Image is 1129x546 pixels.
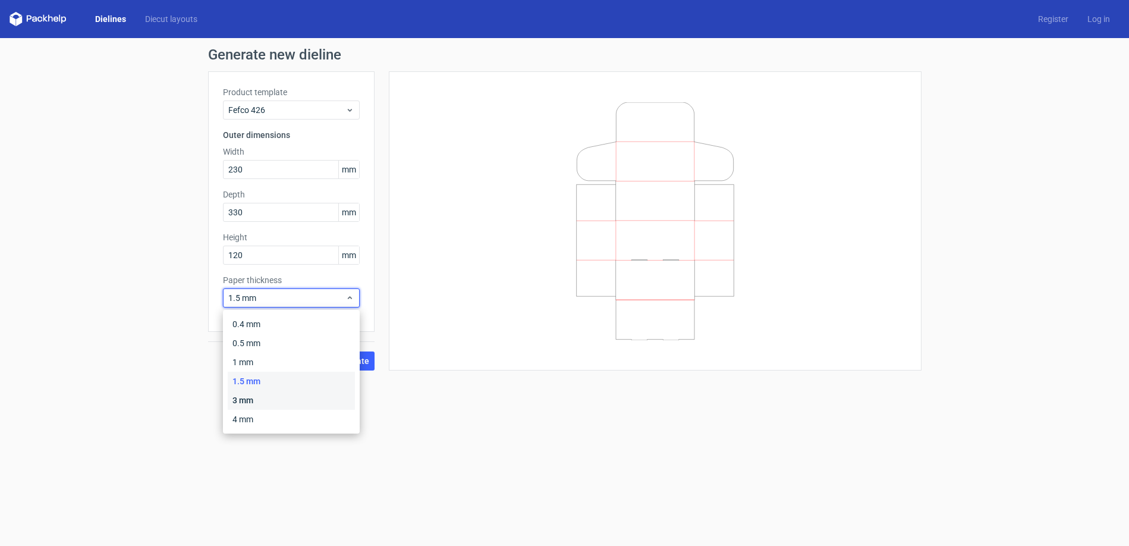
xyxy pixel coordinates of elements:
[223,231,360,243] label: Height
[136,13,207,25] a: Diecut layouts
[228,315,355,334] div: 0.4 mm
[223,129,360,141] h3: Outer dimensions
[228,372,355,391] div: 1.5 mm
[228,292,345,304] span: 1.5 mm
[223,274,360,286] label: Paper thickness
[86,13,136,25] a: Dielines
[338,246,359,264] span: mm
[338,161,359,178] span: mm
[208,48,922,62] h1: Generate new dieline
[223,86,360,98] label: Product template
[338,203,359,221] span: mm
[228,334,355,353] div: 0.5 mm
[223,146,360,158] label: Width
[228,410,355,429] div: 4 mm
[1029,13,1078,25] a: Register
[1078,13,1119,25] a: Log in
[223,189,360,200] label: Depth
[228,391,355,410] div: 3 mm
[228,104,345,116] span: Fefco 426
[228,353,355,372] div: 1 mm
